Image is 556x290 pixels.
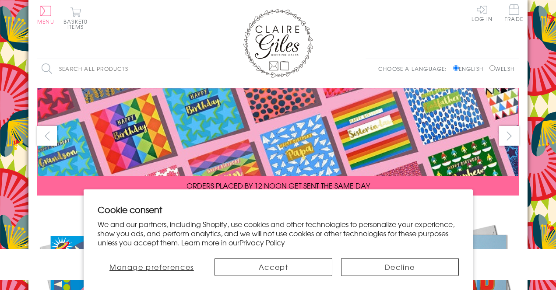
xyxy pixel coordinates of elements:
[489,65,514,73] label: Welsh
[499,126,519,146] button: next
[97,258,206,276] button: Manage preferences
[453,65,459,71] input: English
[98,203,459,216] h2: Cookie consent
[187,180,370,191] span: ORDERS PLACED BY 12 NOON GET SENT THE SAME DAY
[37,6,54,24] button: Menu
[505,4,523,21] span: Trade
[215,258,332,276] button: Accept
[63,7,88,29] button: Basket0 items
[505,4,523,23] a: Trade
[37,17,54,25] span: Menu
[378,65,451,73] p: Choose a language:
[37,202,519,216] div: Carousel Pagination
[453,65,488,73] label: English
[341,258,459,276] button: Decline
[489,65,495,71] input: Welsh
[98,220,459,247] p: We and our partners, including Shopify, use cookies and other technologies to personalize your ex...
[239,237,285,248] a: Privacy Policy
[67,17,88,31] span: 0 items
[109,262,194,272] span: Manage preferences
[37,126,57,146] button: prev
[472,4,493,21] a: Log In
[37,59,190,79] input: Search all products
[182,59,190,79] input: Search
[243,9,313,78] img: Claire Giles Greetings Cards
